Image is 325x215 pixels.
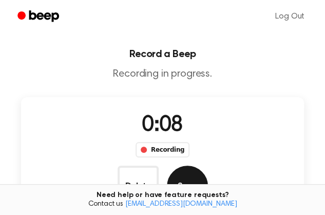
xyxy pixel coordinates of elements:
button: Delete Audio Record [118,166,159,207]
button: Save Audio Record [167,166,208,207]
h1: Record a Beep [8,49,317,60]
p: Recording in progress. [8,68,317,81]
a: [EMAIL_ADDRESS][DOMAIN_NAME] [125,201,237,208]
a: Log Out [265,4,315,29]
span: Contact us [6,200,319,209]
span: 0:08 [142,115,183,136]
div: Recording [136,142,189,157]
a: Beep [10,7,68,27]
